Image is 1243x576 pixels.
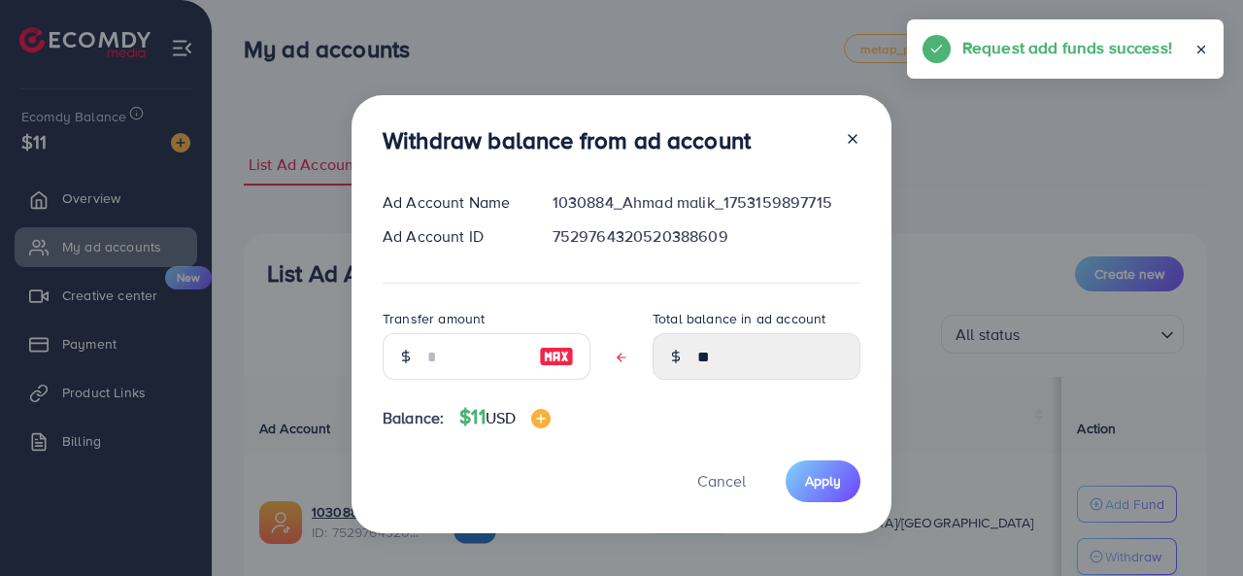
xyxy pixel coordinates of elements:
[805,471,841,491] span: Apply
[486,407,516,428] span: USD
[539,345,574,368] img: image
[537,225,876,248] div: 7529764320520388609
[459,405,551,429] h4: $11
[383,126,751,154] h3: Withdraw balance from ad account
[367,225,537,248] div: Ad Account ID
[1160,489,1228,561] iframe: Chat
[537,191,876,214] div: 1030884_Ahmad malik_1753159897715
[653,309,825,328] label: Total balance in ad account
[786,460,860,502] button: Apply
[697,470,746,491] span: Cancel
[367,191,537,214] div: Ad Account Name
[673,460,770,502] button: Cancel
[962,35,1172,60] h5: Request add funds success!
[383,309,485,328] label: Transfer amount
[531,409,551,428] img: image
[383,407,444,429] span: Balance:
